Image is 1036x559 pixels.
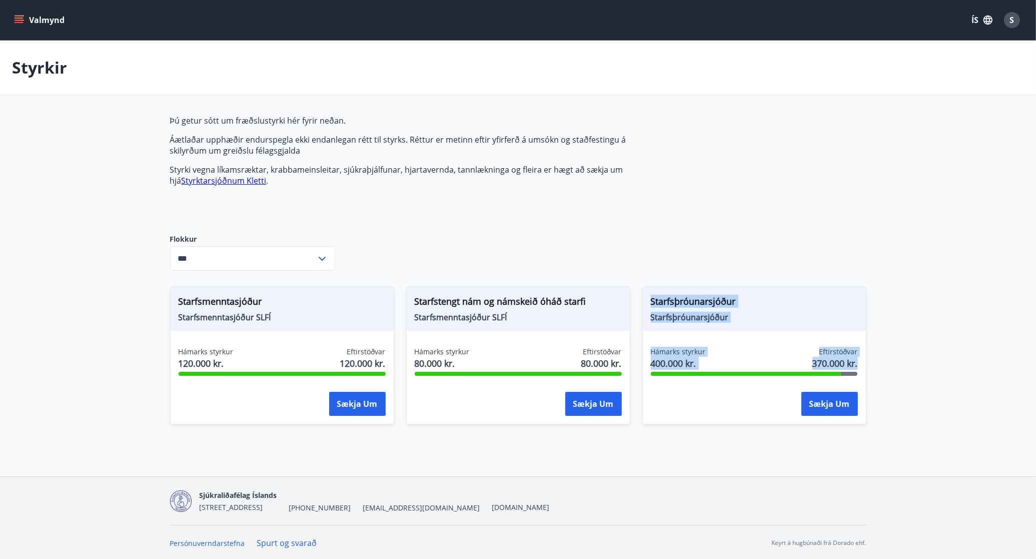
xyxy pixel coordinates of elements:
[12,57,67,79] p: Styrkir
[289,503,351,513] span: [PHONE_NUMBER]
[492,502,550,512] a: [DOMAIN_NAME]
[179,312,386,323] span: Starfsmenntasjóður SLFÍ
[1000,8,1024,32] button: S
[651,347,706,357] span: Hámarks styrkur
[179,295,386,312] span: Starfsmenntasjóður
[1010,15,1014,26] span: S
[819,347,858,357] span: Eftirstöðvar
[170,490,192,512] img: d7T4au2pYIU9thVz4WmmUT9xvMNnFvdnscGDOPEg.png
[170,134,642,156] p: Áætlaðar upphæðir endurspegla ekki endanlegan rétt til styrks. Réttur er metinn eftir yfirferð á ...
[801,392,858,416] button: Sækja um
[966,11,998,29] button: ÍS
[415,295,622,312] span: Starfstengt nám og námskeið óháð starfi
[415,357,470,370] span: 80.000 kr.
[170,115,642,126] p: Þú getur sótt um fræðslustyrki hér fyrir neðan.
[170,538,245,548] a: Persónuverndarstefna
[257,537,317,548] a: Spurt og svarað
[179,347,234,357] span: Hámarks styrkur
[581,357,622,370] span: 80.000 kr.
[583,347,622,357] span: Eftirstöðvar
[565,392,622,416] button: Sækja um
[415,312,622,323] span: Starfsmenntasjóður SLFÍ
[363,503,480,513] span: [EMAIL_ADDRESS][DOMAIN_NAME]
[200,490,277,500] span: Sjúkraliðafélag Íslands
[170,234,335,244] label: Flokkur
[200,502,263,512] span: [STREET_ADDRESS]
[170,164,642,186] p: Styrki vegna líkamsræktar, krabbameinsleitar, sjúkraþjálfunar, hjartavernda, tannlækninga og flei...
[12,11,69,29] button: menu
[812,357,858,370] span: 370.000 kr.
[329,392,386,416] button: Sækja um
[179,357,234,370] span: 120.000 kr.
[651,295,858,312] span: Starfsþróunarsjóður
[651,312,858,323] span: Starfsþróunarsjóður
[340,357,386,370] span: 120.000 kr.
[651,357,706,370] span: 400.000 kr.
[772,538,866,547] p: Keyrt á hugbúnaði frá Dorado ehf.
[347,347,386,357] span: Eftirstöðvar
[415,347,470,357] span: Hámarks styrkur
[182,175,267,186] a: Styrktarsjóðnum Kletti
